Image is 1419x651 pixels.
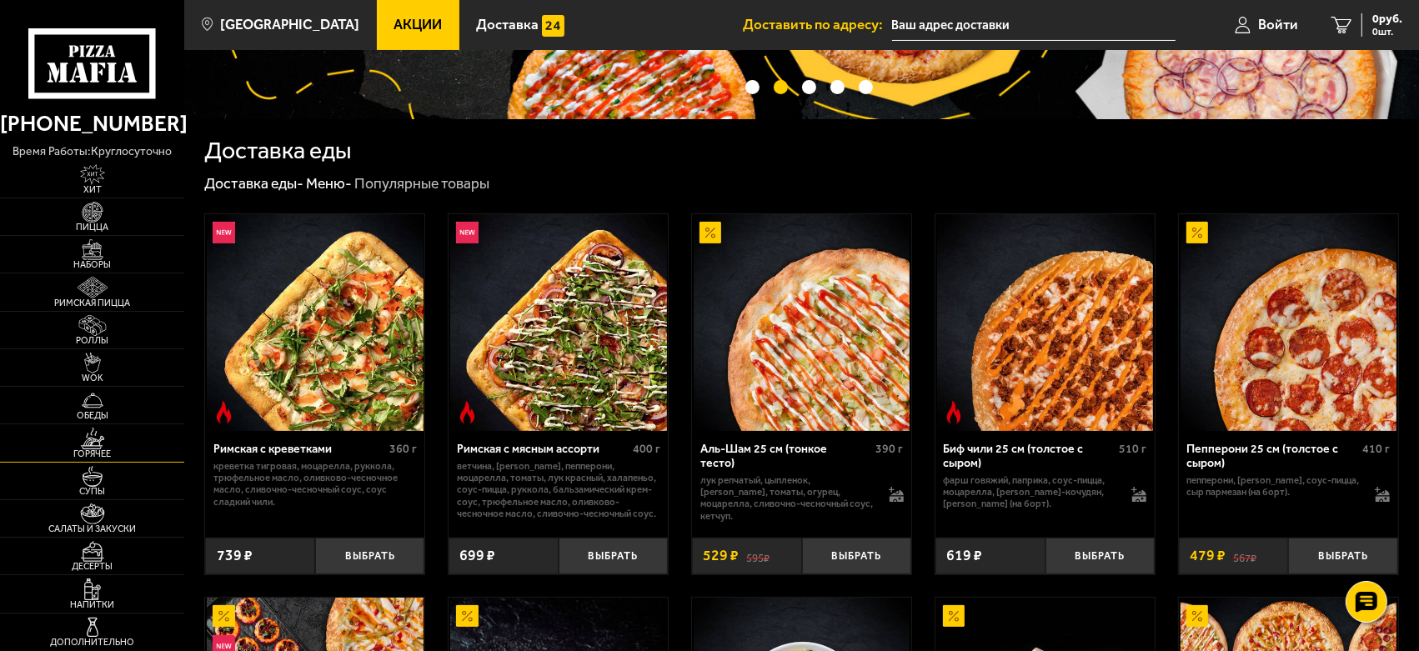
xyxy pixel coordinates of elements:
img: Акционный [1186,605,1209,628]
img: Акционный [943,605,965,628]
img: Акционный [699,222,722,244]
button: точки переключения [774,80,788,94]
p: пепперони, [PERSON_NAME], соус-пицца, сыр пармезан (на борт). [1186,474,1360,498]
span: 619 ₽ [946,548,982,563]
span: 410 г [1362,442,1390,456]
button: точки переключения [830,80,845,94]
span: 400 г [633,442,660,456]
img: Акционный [1186,222,1209,244]
a: Доставка еды- [204,174,303,193]
p: ветчина, [PERSON_NAME], пепперони, моцарелла, томаты, лук красный, халапеньо, соус-пицца, руккола... [457,460,660,519]
span: 360 г [389,442,417,456]
img: 15daf4d41897b9f0e9f617042186c801.svg [542,15,564,38]
button: точки переключения [745,80,760,94]
s: 595 ₽ [746,548,770,563]
img: Острое блюдо [213,401,235,423]
span: 510 г [1119,442,1146,456]
button: Выбрать [315,538,425,573]
img: Новинка [213,222,235,244]
a: АкционныйПепперони 25 см (толстое с сыром) [1179,214,1398,431]
span: 529 ₽ [703,548,739,563]
span: 0 шт. [1372,27,1402,37]
p: креветка тигровая, моцарелла, руккола, трюфельное масло, оливково-чесночное масло, сливочно-чесно... [213,460,417,508]
span: 739 ₽ [217,548,253,563]
div: Римская с мясным ассорти [457,442,629,456]
div: Римская с креветками [213,442,385,456]
span: 699 ₽ [459,548,495,563]
button: точки переключения [802,80,816,94]
img: Аль-Шам 25 см (тонкое тесто) [694,214,910,431]
div: Биф чили 25 см (толстое с сыром) [944,442,1116,470]
img: Акционный [213,605,235,628]
span: Доставить по адресу: [744,18,892,32]
span: 390 г [876,442,904,456]
a: НовинкаОстрое блюдоРимская с креветками [205,214,424,431]
div: Аль-Шам 25 см (тонкое тесто) [700,442,872,470]
a: НовинкаОстрое блюдоРимская с мясным ассорти [449,214,668,431]
img: Острое блюдо [943,401,965,423]
s: 567 ₽ [1233,548,1256,563]
p: фарш говяжий, паприка, соус-пицца, моцарелла, [PERSON_NAME]-кочудян, [PERSON_NAME] (на борт). [944,474,1117,510]
div: Популярные товары [355,174,490,193]
img: Акционный [456,605,479,628]
button: точки переключения [859,80,873,94]
span: [GEOGRAPHIC_DATA] [220,18,359,32]
button: Выбрать [1045,538,1156,573]
img: Биф чили 25 см (толстое с сыром) [937,214,1154,431]
button: Выбрать [802,538,912,573]
img: Римская с креветками [207,214,424,431]
h1: Доставка еды [204,139,351,163]
span: Доставка [476,18,539,32]
p: лук репчатый, цыпленок, [PERSON_NAME], томаты, огурец, моцарелла, сливочно-чесночный соус, кетчуп. [700,474,874,522]
button: Выбрать [1288,538,1398,573]
img: Римская с мясным ассорти [450,214,667,431]
a: АкционныйАль-Шам 25 см (тонкое тесто) [692,214,911,431]
img: Пепперони 25 см (толстое с сыром) [1181,214,1397,431]
span: Войти [1258,18,1298,32]
a: Меню- [306,174,352,193]
input: Ваш адрес доставки [892,10,1176,41]
button: Выбрать [559,538,669,573]
a: Острое блюдоБиф чили 25 см (толстое с сыром) [935,214,1155,431]
img: Острое блюдо [456,401,479,423]
span: 479 ₽ [1190,548,1226,563]
div: Пепперони 25 см (толстое с сыром) [1186,442,1358,470]
span: Акции [394,18,442,32]
img: Новинка [456,222,479,244]
span: 0 руб. [1372,13,1402,25]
